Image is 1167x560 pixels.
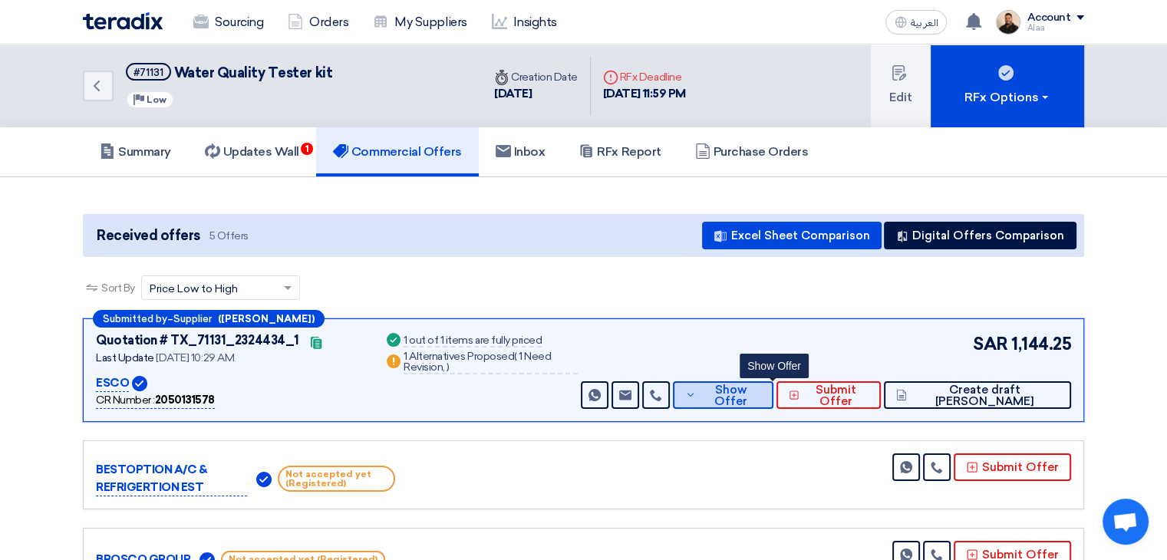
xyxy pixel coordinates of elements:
[156,351,234,364] span: [DATE] 10:29 AM
[678,127,826,176] a: Purchase Orders
[702,222,882,249] button: Excel Sheet Comparison
[209,229,249,243] span: 5 Offers
[181,5,275,39] a: Sourcing
[96,461,247,496] p: BESTOPTION A/C & REFRIGERTION EST
[954,453,1071,481] button: Submit Offer
[150,281,238,297] span: Price Low to High
[96,331,299,350] div: Quotation # TX_71131_2324434_1
[83,12,163,30] img: Teradix logo
[333,144,462,160] h5: Commercial Offers
[1027,24,1084,32] div: Alaa
[514,350,517,363] span: (
[361,5,479,39] a: My Suppliers
[205,144,299,160] h5: Updates Wall
[275,5,361,39] a: Orders
[301,143,313,155] span: 1
[96,392,215,409] div: CR Number :
[126,63,332,82] h5: Water Quality Tester kit
[803,384,869,407] span: Submit Offer
[885,10,947,35] button: العربية
[996,10,1020,35] img: MAA_1717931611039.JPG
[1011,331,1071,357] span: 1,144.25
[147,94,166,105] span: Low
[1027,12,1070,25] div: Account
[1103,499,1149,545] a: Open chat
[173,314,212,324] span: Supplier
[700,384,761,407] span: Show Offer
[479,127,562,176] a: Inbox
[103,314,167,324] span: Submitted by
[494,85,578,103] div: [DATE]
[188,127,316,176] a: Updates Wall1
[316,127,479,176] a: Commercial Offers
[256,472,272,487] img: Verified Account
[603,85,686,103] div: [DATE] 11:59 PM
[973,331,1008,357] span: SAR
[174,64,332,81] span: Water Quality Tester kit
[404,335,542,348] div: 1 out of 1 items are fully priced
[93,310,325,328] div: –
[884,381,1071,409] button: Create draft [PERSON_NAME]
[910,18,938,28] span: العربية
[96,351,154,364] span: Last Update
[884,222,1076,249] button: Digital Offers Comparison
[911,384,1059,407] span: Create draft [PERSON_NAME]
[776,381,881,409] button: Submit Offer
[97,226,200,246] span: Received offers
[100,144,171,160] h5: Summary
[83,127,188,176] a: Summary
[404,351,577,374] div: 1 Alternatives Proposed
[134,68,163,77] div: #71131
[964,88,1051,107] div: RFx Options
[132,376,147,391] img: Verified Account
[603,69,686,85] div: RFx Deadline
[404,350,551,374] span: 1 Need Revision,
[579,144,661,160] h5: RFx Report
[101,280,135,296] span: Sort By
[155,394,215,407] b: 2050131578
[673,381,774,409] button: Show Offer
[218,314,315,324] b: ([PERSON_NAME])
[494,69,578,85] div: Creation Date
[695,144,809,160] h5: Purchase Orders
[96,374,129,393] p: ESCO
[480,5,569,39] a: Insights
[496,144,546,160] h5: Inbox
[740,354,809,378] div: Show Offer
[447,361,450,374] span: )
[278,466,395,492] span: Not accepted yet (Registered)
[562,127,677,176] a: RFx Report
[931,44,1084,127] button: RFx Options
[871,44,931,127] button: Edit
